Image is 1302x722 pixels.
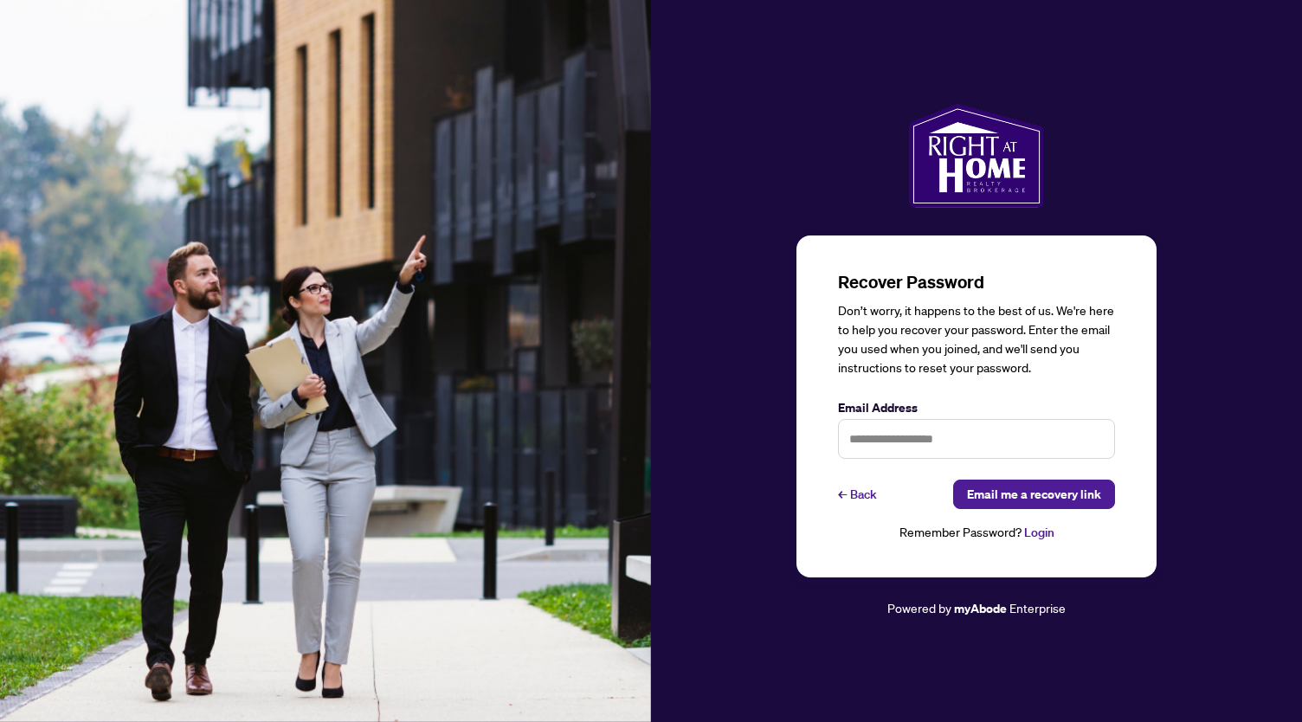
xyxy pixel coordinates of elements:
img: ma-logo [909,104,1043,208]
label: Email Address [838,398,1115,417]
a: myAbode [954,599,1007,618]
a: Login [1024,525,1054,540]
span: Enterprise [1009,600,1066,616]
span: Powered by [887,600,951,616]
div: Don’t worry, it happens to the best of us. We're here to help you recover your password. Enter th... [838,301,1115,377]
span: Email me a recovery link [967,480,1101,508]
h3: Recover Password [838,270,1115,294]
span: ← [838,485,847,504]
a: ←Back [838,480,877,509]
div: Remember Password? [838,523,1115,543]
button: Email me a recovery link [953,480,1115,509]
